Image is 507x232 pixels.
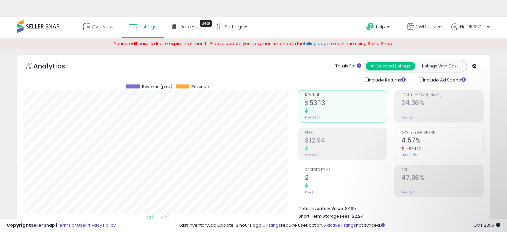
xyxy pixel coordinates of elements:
[401,99,483,108] h2: 24.36%
[404,146,421,151] small: -57.49%
[167,17,206,37] a: DataHub
[305,131,387,135] span: Profit
[124,17,162,37] a: Listings
[414,76,476,83] div: Include Ad Spend
[211,17,252,37] a: Settings
[78,17,118,37] a: Overview
[366,62,415,70] button: All Selected Listings
[305,137,387,146] h2: $12.94
[401,153,418,157] small: Prev: 10.75%
[305,99,387,108] h2: $53.13
[460,23,485,30] span: Hi [PERSON_NAME]
[33,61,78,72] h5: Analytics
[335,63,361,69] div: Totals For
[142,84,172,89] span: Revenue (prev)
[416,23,436,30] span: NWDealz
[179,222,500,229] div: Last InventoryLab Update: 3 hours ago, require user action, not synced.
[401,168,483,172] span: ROI
[305,190,314,194] small: Prev: 0
[299,204,479,212] li: $465
[263,222,281,228] a: 5 listings
[415,62,465,70] button: Listings With Cost
[86,222,116,228] a: Privacy Policy
[402,17,446,38] a: NWDealz
[114,40,393,47] span: Your credit card is due to expire next month. Please update your payment method in the to continu...
[401,115,414,120] small: Prev: N/A
[401,131,483,135] span: Avg. Buybox Share
[7,222,116,229] div: seller snap | |
[361,17,396,38] a: Help
[359,76,414,83] div: Include Returns
[304,40,330,47] a: billing page
[299,206,344,211] b: Total Inventory Value:
[305,168,387,172] span: Ordered Items
[139,23,157,30] span: Listings
[366,22,374,31] i: Get Help
[191,84,209,89] span: Revenue
[305,93,387,97] span: Revenue
[92,23,113,30] span: Overview
[305,153,321,157] small: Prev: $0.00
[200,20,212,27] div: Tooltip anchor
[57,222,85,228] a: Terms of Use
[401,174,483,183] h2: 47.98%
[451,23,490,38] a: Hi [PERSON_NAME]
[401,93,483,97] span: Profit [PERSON_NAME]
[323,222,356,228] a: 6 active listings
[180,23,201,30] span: DataHub
[376,24,385,30] span: Help
[305,115,321,120] small: Prev: $0.00
[401,137,483,146] h2: 4.57%
[305,174,387,183] h2: 2
[7,222,31,228] strong: Copyright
